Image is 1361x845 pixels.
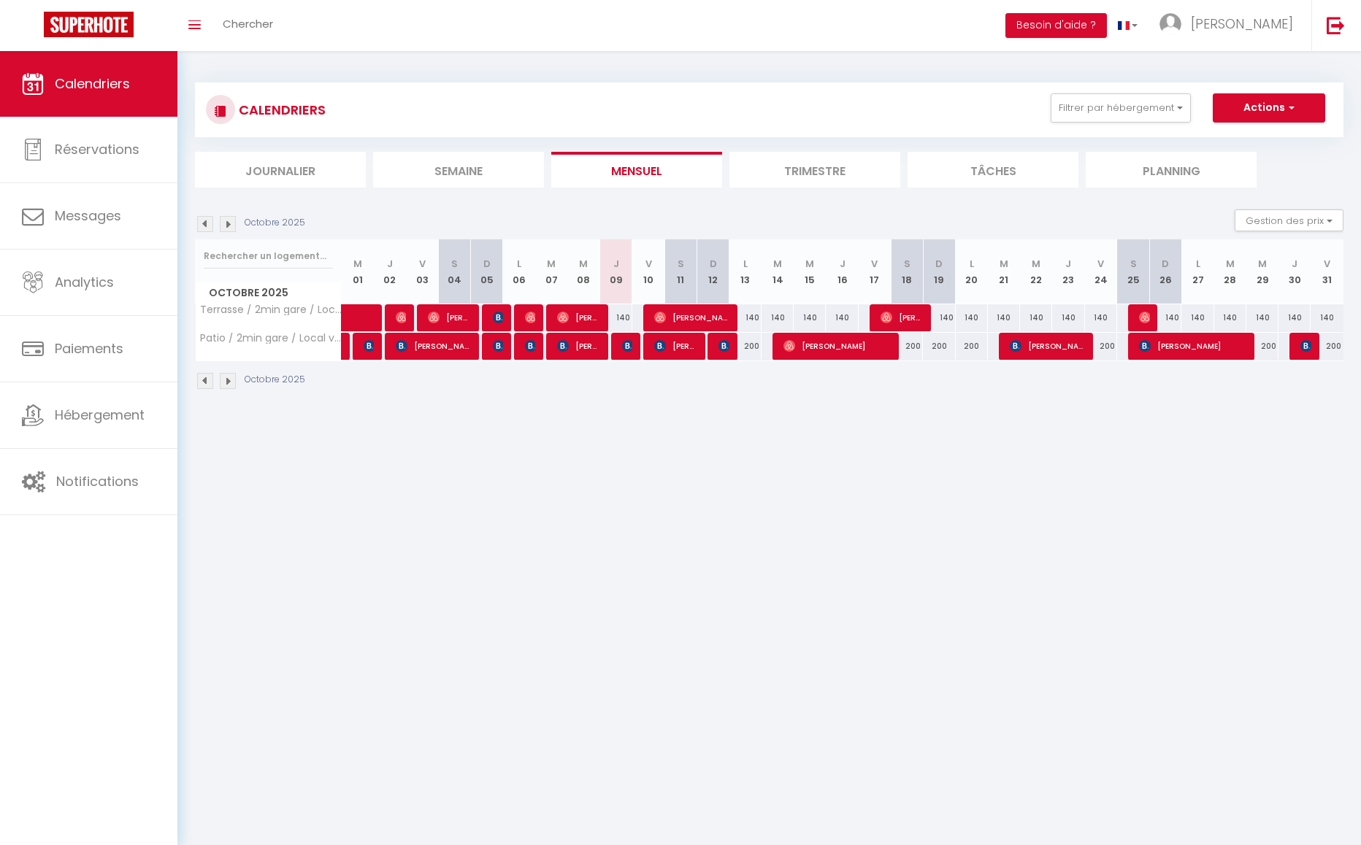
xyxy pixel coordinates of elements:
[198,304,344,315] span: Terrasse / 2min gare / Local velos- motos/clim
[1149,239,1181,304] th: 26
[1130,257,1137,271] abbr: S
[1214,239,1246,304] th: 28
[579,257,588,271] abbr: M
[364,332,375,360] span: [PERSON_NAME] [PERSON_NAME]
[535,239,567,304] th: 07
[805,257,814,271] abbr: M
[493,304,504,331] span: [PERSON_NAME]
[1311,239,1343,304] th: 31
[353,257,362,271] abbr: M
[654,332,697,360] span: [PERSON_NAME]
[235,93,326,126] h3: CALENDRIERS
[1020,239,1052,304] th: 22
[1139,332,1246,360] span: [PERSON_NAME]
[654,304,729,331] span: [PERSON_NAME]
[1246,239,1278,304] th: 29
[438,239,470,304] th: 04
[44,12,134,37] img: Super Booking
[245,216,305,230] p: Octobre 2025
[632,239,664,304] th: 10
[1214,304,1246,331] div: 140
[1010,332,1085,360] span: [PERSON_NAME]
[557,304,600,331] span: [PERSON_NAME]
[729,239,762,304] th: 13
[970,257,974,271] abbr: L
[1020,304,1052,331] div: 140
[729,152,900,188] li: Trimestre
[826,239,858,304] th: 16
[195,152,366,188] li: Journalier
[923,239,955,304] th: 19
[1086,152,1257,188] li: Planning
[935,257,943,271] abbr: D
[1051,93,1191,123] button: Filtrer par hébergement
[1300,332,1311,360] span: [PERSON_NAME]
[1196,257,1200,271] abbr: L
[387,257,393,271] abbr: J
[1246,333,1278,360] div: 200
[1005,13,1107,38] button: Besoin d'aide ?
[196,282,341,304] span: Octobre 2025
[342,239,374,304] th: 01
[1327,16,1345,34] img: logout
[525,304,536,331] span: [PERSON_NAME]
[762,304,794,331] div: 140
[547,257,556,271] abbr: M
[718,332,729,360] span: [PERSON_NAME] [PERSON_NAME]
[600,239,632,304] th: 09
[483,257,491,271] abbr: D
[245,373,305,387] p: Octobre 2025
[783,332,891,360] span: [PERSON_NAME]
[881,304,924,331] span: [PERSON_NAME]
[55,406,145,424] span: Hébergement
[1226,257,1235,271] abbr: M
[55,339,123,358] span: Paiements
[956,333,988,360] div: 200
[396,304,407,331] span: [PERSON_NAME]
[729,304,762,331] div: 140
[600,304,632,331] div: 140
[1065,257,1071,271] abbr: J
[988,304,1020,331] div: 140
[1117,239,1149,304] th: 25
[988,239,1020,304] th: 21
[204,243,333,269] input: Rechercher un logement...
[762,239,794,304] th: 14
[956,304,988,331] div: 140
[373,152,544,188] li: Semaine
[1032,257,1040,271] abbr: M
[729,333,762,360] div: 200
[1213,93,1325,123] button: Actions
[1162,257,1169,271] abbr: D
[1246,304,1278,331] div: 140
[613,257,619,271] abbr: J
[1097,257,1104,271] abbr: V
[645,257,652,271] abbr: V
[664,239,697,304] th: 11
[773,257,782,271] abbr: M
[697,239,729,304] th: 12
[1278,304,1311,331] div: 140
[406,239,438,304] th: 03
[551,152,722,188] li: Mensuel
[908,152,1078,188] li: Tâches
[743,257,748,271] abbr: L
[557,332,600,360] span: [PERSON_NAME] [PERSON_NAME]
[55,140,139,158] span: Réservations
[55,74,130,93] span: Calendriers
[451,257,458,271] abbr: S
[1278,239,1311,304] th: 30
[396,332,471,360] span: [PERSON_NAME]
[55,207,121,225] span: Messages
[503,239,535,304] th: 06
[794,239,826,304] th: 15
[1235,209,1343,231] button: Gestion des prix
[1085,239,1117,304] th: 24
[1159,13,1181,35] img: ...
[859,239,891,304] th: 17
[56,472,139,490] span: Notifications
[374,239,406,304] th: 02
[1085,333,1117,360] div: 200
[840,257,846,271] abbr: J
[1149,304,1181,331] div: 140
